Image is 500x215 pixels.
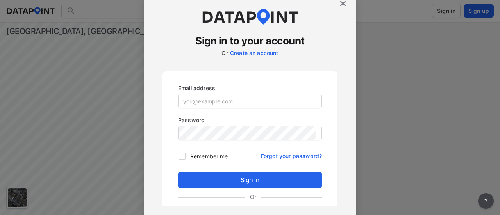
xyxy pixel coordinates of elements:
[245,193,261,201] label: Or
[261,148,322,160] a: Forgot your password?
[483,196,489,206] span: ?
[184,175,316,185] span: Sign in
[190,152,228,160] span: Remember me
[230,50,279,56] a: Create an account
[201,9,299,25] img: dataPointLogo.9353c09d.svg
[478,193,494,209] button: more
[178,116,322,124] p: Password
[178,84,322,92] p: Email address
[221,50,228,56] label: Or
[178,172,322,188] button: Sign in
[162,34,337,48] h3: Sign in to your account
[179,94,321,108] input: you@example.com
